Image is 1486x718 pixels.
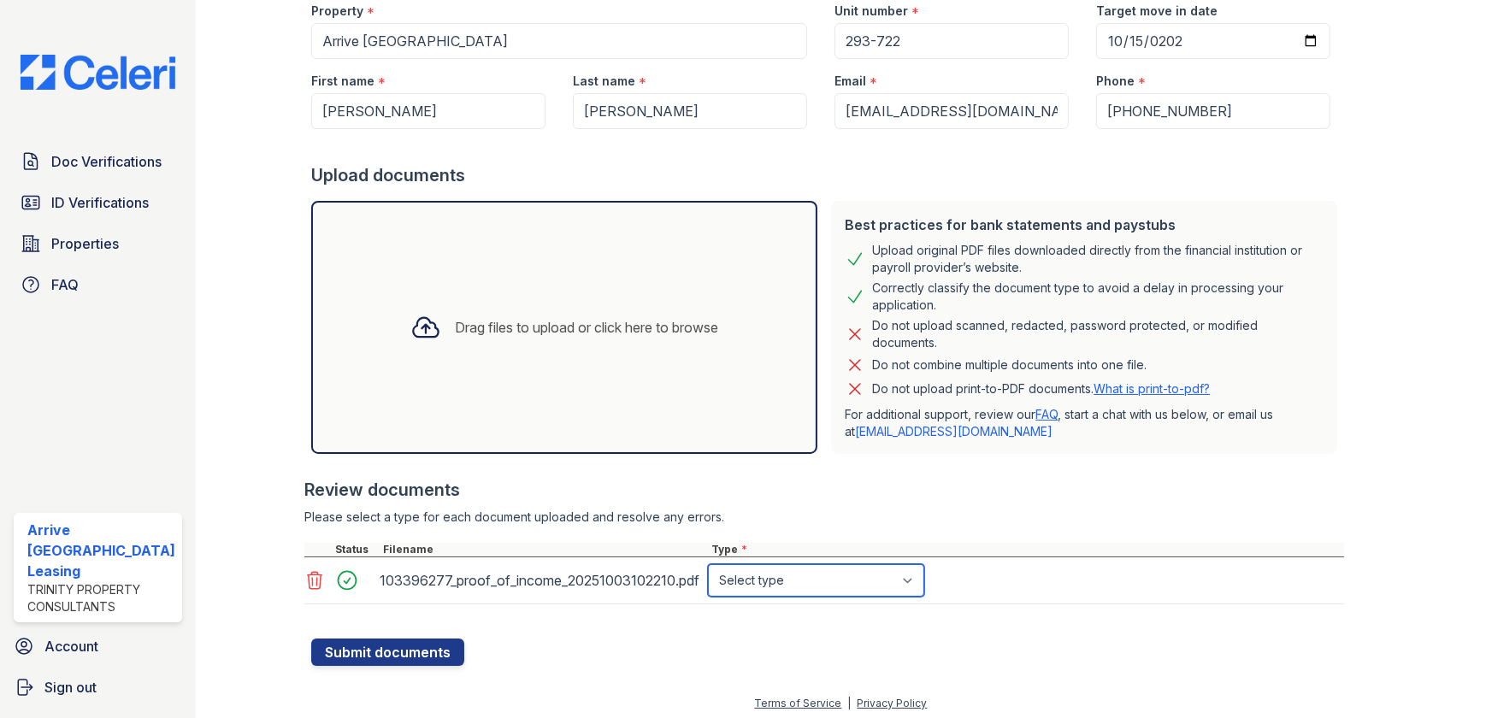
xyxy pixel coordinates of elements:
[14,268,182,302] a: FAQ
[573,73,635,90] label: Last name
[858,697,928,709] a: Privacy Policy
[834,73,866,90] label: Email
[14,227,182,261] a: Properties
[380,543,708,556] div: Filename
[855,424,1053,438] a: [EMAIL_ADDRESS][DOMAIN_NAME]
[332,543,380,556] div: Status
[708,543,1344,556] div: Type
[44,677,97,697] span: Sign out
[872,380,1210,397] p: Do not upload print-to-PDF documents.
[872,280,1324,314] div: Correctly classify the document type to avoid a delay in processing your application.
[872,242,1324,276] div: Upload original PDF files downloaded directly from the financial institution or payroll provider’...
[51,274,79,295] span: FAQ
[304,478,1344,502] div: Review documents
[7,670,189,704] a: Sign out
[1094,381,1210,396] a: What is print-to-pdf?
[44,636,98,656] span: Account
[845,406,1324,440] p: For additional support, review our , start a chat with us below, or email us at
[311,73,374,90] label: First name
[1035,407,1058,421] a: FAQ
[455,317,718,338] div: Drag files to upload or click here to browse
[834,3,908,20] label: Unit number
[755,697,842,709] a: Terms of Service
[51,233,119,254] span: Properties
[7,55,189,90] img: CE_Logo_Blue-a8612792a0a2168367f1c8372b55b34899dd931a85d93a1a3d3e32e68fde9ad4.png
[848,697,852,709] div: |
[14,144,182,179] a: Doc Verifications
[7,629,189,663] a: Account
[51,151,162,172] span: Doc Verifications
[1096,3,1218,20] label: Target move in date
[304,509,1344,526] div: Please select a type for each document uploaded and resolve any errors.
[1096,73,1135,90] label: Phone
[872,355,1147,375] div: Do not combine multiple documents into one file.
[27,581,175,615] div: Trinity Property Consultants
[14,185,182,220] a: ID Verifications
[311,163,1344,187] div: Upload documents
[311,3,363,20] label: Property
[51,192,149,213] span: ID Verifications
[872,317,1324,351] div: Do not upload scanned, redacted, password protected, or modified documents.
[311,639,464,666] button: Submit documents
[380,567,701,594] div: 103396277_proof_of_income_20251003102210.pdf
[845,215,1324,235] div: Best practices for bank statements and paystubs
[27,520,175,581] div: Arrive [GEOGRAPHIC_DATA] Leasing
